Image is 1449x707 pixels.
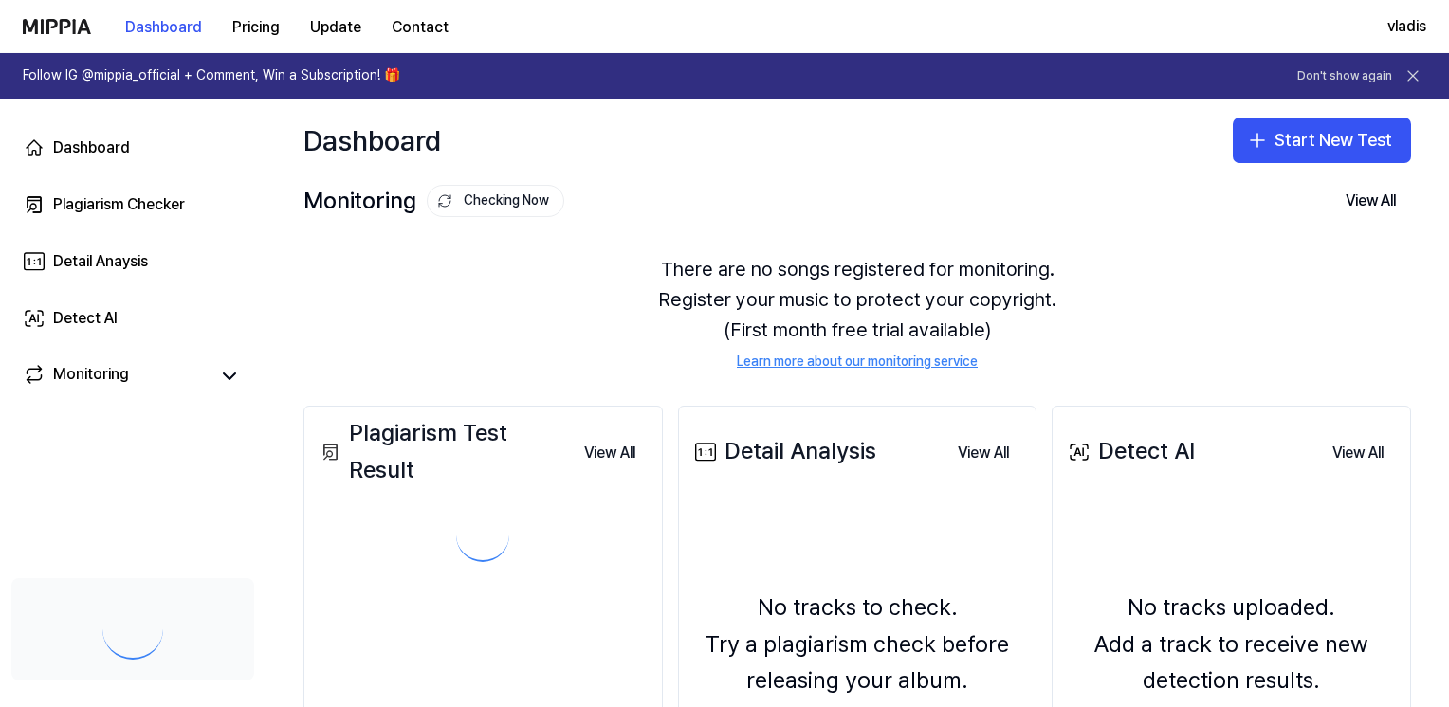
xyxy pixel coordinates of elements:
div: Detail Analysis [690,433,876,469]
div: No tracks to check. Try a plagiarism check before releasing your album. [690,589,1025,698]
button: View All [1317,434,1399,472]
img: logo [23,19,91,34]
div: Plagiarism Test Result [316,415,569,488]
button: Checking Now [427,185,564,217]
div: Plagiarism Checker [53,193,185,216]
a: Update [295,1,376,53]
button: Dashboard [110,9,217,46]
a: Plagiarism Checker [11,182,254,227]
div: Detect AI [1064,433,1195,469]
a: View All [1317,432,1399,472]
h1: Follow IG @mippia_official + Comment, Win a Subscription! 🎁 [23,66,400,85]
div: There are no songs registered for monitoring. Register your music to protect your copyright. (Fir... [303,231,1411,394]
button: Start New Test [1233,118,1411,163]
div: Dashboard [53,136,130,159]
a: View All [569,432,651,472]
a: Monitoring [23,363,209,390]
div: Detail Anaysis [53,250,148,273]
div: Monitoring [53,363,129,390]
div: Detect AI [53,307,118,330]
button: View All [943,434,1024,472]
a: Dashboard [11,125,254,171]
button: Don't show again [1297,68,1392,84]
a: Detail Anaysis [11,239,254,284]
button: Contact [376,9,464,46]
button: Pricing [217,9,295,46]
a: Learn more about our monitoring service [737,353,978,372]
div: Monitoring [303,183,564,219]
button: View All [1330,182,1411,220]
button: View All [569,434,651,472]
button: vladis [1387,15,1426,38]
a: Detect AI [11,296,254,341]
div: No tracks uploaded. Add a track to receive new detection results. [1064,589,1399,698]
button: Update [295,9,376,46]
a: View All [943,432,1024,472]
div: Dashboard [303,118,441,163]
